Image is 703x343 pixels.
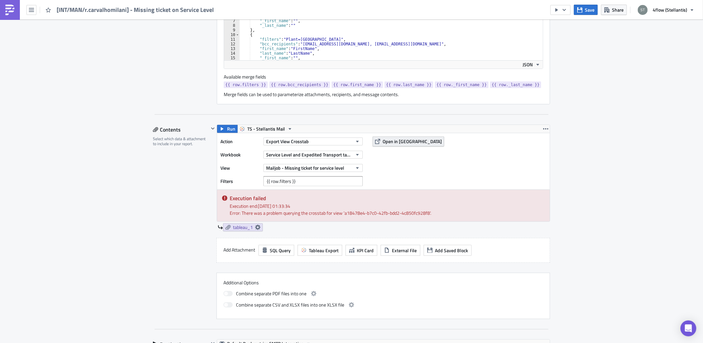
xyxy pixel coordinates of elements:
p: BR, [3,28,316,33]
span: Service Level and Expedited Transport table [266,151,352,158]
label: View [220,163,260,173]
button: TS - Stellantis Mail [237,125,295,133]
button: Run [217,125,238,133]
span: {{ row.last_name }} [386,82,432,88]
div: 11 [224,37,240,42]
span: Mailjob - Missing ticket for service level [266,164,344,171]
button: Open in [GEOGRAPHIC_DATA] [373,137,444,146]
span: Export View Crosstab [266,138,309,145]
h5: Execution failed [230,196,545,201]
body: Rich Text Area. Press ALT-0 for help. [3,3,316,33]
button: Share [601,5,627,15]
div: 9 [224,28,240,32]
span: tableau_1 [233,224,253,230]
label: Action [220,137,260,146]
button: Save [574,5,598,15]
button: Hide content [209,125,217,133]
img: Avatar [637,4,648,16]
a: {{ row.filters }} [224,82,268,88]
span: 4flow (Stellantis) [653,6,687,13]
div: Open Intercom Messenger [680,320,696,336]
span: JSON [523,61,533,68]
a: {{ row._first_name }} [435,82,489,88]
img: PushMetrics [5,5,15,15]
label: Filters [220,176,260,186]
div: Error: There was a problem querying the crosstab for view 'a18478e4-b7c0-42fb-bdd2-4c850fc928f8'. [230,209,545,216]
span: [INT/MAN/r.carvalhomilani] - Missing ticket on Service Level [57,6,214,14]
span: Run [227,125,235,133]
span: Add Saved Block [435,247,468,254]
span: {{ row.bcc_recipients }} [271,82,328,88]
div: Select which data & attachment to include in your report. [153,136,209,146]
span: TS - Stellantis Mail [247,125,285,133]
a: {{ row.bcc_recipients }} [269,82,330,88]
a: {{ row.last_name }} [385,82,433,88]
button: JSON [520,61,543,69]
div: 10 [224,32,240,37]
label: Workbook [220,150,260,160]
div: 14 [224,51,240,56]
label: Add Attachment [223,245,255,255]
button: Service Level and Expedited Transport table [263,151,363,159]
input: Filter1=Value1&... [263,176,363,186]
button: KPI Card [346,245,377,256]
button: 4flow (Stellantis) [634,3,698,17]
span: Combine separate CSV and XLSX files into one XLSX file [236,301,344,309]
button: Add Saved Block [424,245,472,256]
div: 12 [224,42,240,46]
div: Merge fields can be used to parameterize attachments, recipients, and message contents. [224,91,543,97]
span: Open in [GEOGRAPHIC_DATA] [383,138,442,145]
span: Save [585,6,594,13]
a: {{ row.first_name }} [332,82,383,88]
button: External File [381,245,420,256]
div: 15 [224,56,240,60]
div: Execution end: [DATE] 01:33:34 [230,202,545,209]
button: Mailjob - Missing ticket for service level [263,164,363,172]
p: The data shows your team has handled a shipment's Acceleration or Extra-stop by updating the serv... [3,10,316,26]
span: {{ row._first_name }} [437,82,487,88]
span: {{ row.first_name }} [333,82,381,88]
button: SQL Query [258,245,294,256]
span: {{ row._last_name }} [492,82,540,88]
div: 7 [224,19,240,23]
span: External File [392,247,417,254]
a: {{ row._last_name }} [490,82,541,88]
span: Share [612,6,624,13]
button: Tableau Export [298,245,342,256]
div: 8 [224,23,240,28]
span: Combine separate PDF files into one [236,290,306,298]
div: Contents [153,125,209,135]
span: Tableau Export [309,247,339,254]
span: SQL Query [270,247,291,254]
span: {{ row.filters }} [225,82,266,88]
span: KPI Card [357,247,374,254]
p: Hi, [3,3,316,8]
a: tableau_1 [223,223,263,231]
button: Export View Crosstab [263,138,363,145]
label: Additional Options [223,280,543,286]
label: Available merge fields [224,74,273,80]
div: 13 [224,46,240,51]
